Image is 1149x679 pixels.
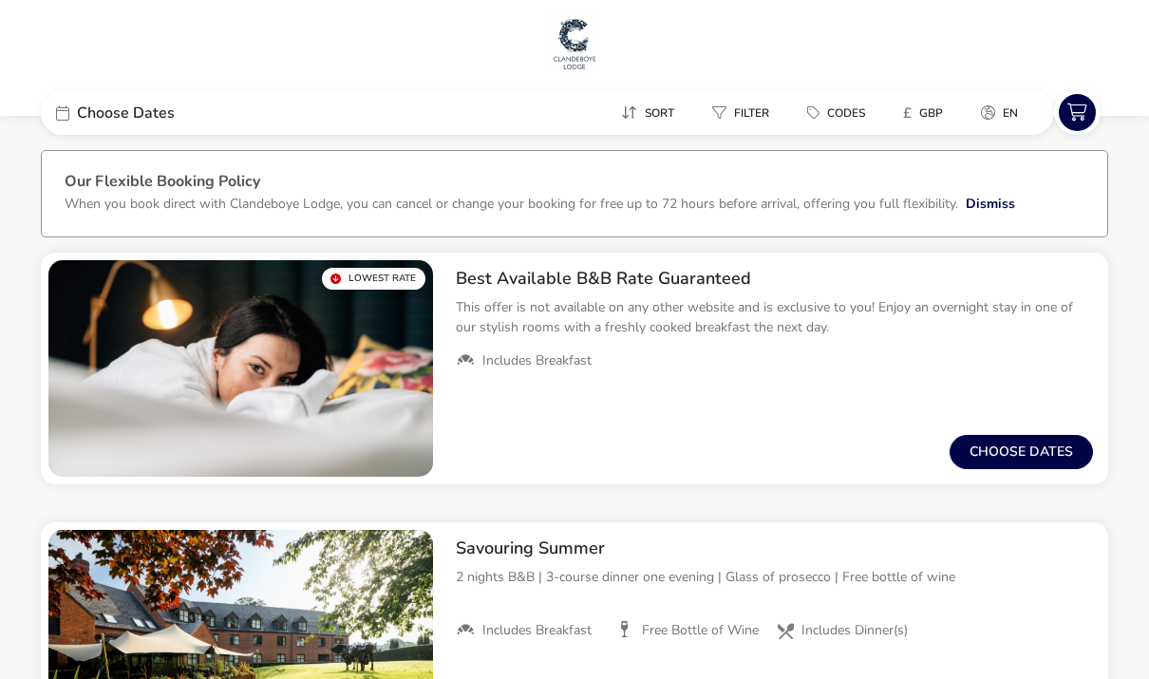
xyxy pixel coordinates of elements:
p: When you book direct with Clandeboye Lodge, you can cancel or change your booking for free up to ... [65,195,958,213]
div: Savouring Summer2 nights B&B | 3-course dinner one evening | Glass of prosecco | Free bottle of w... [441,522,1108,655]
button: en [966,99,1033,126]
span: Free Bottle of Wine [642,622,759,639]
naf-pibe-menu-bar-item: en [966,99,1041,126]
button: Codes [792,99,880,126]
span: Includes Dinner(s) [801,622,908,639]
p: This offer is not available on any other website and is exclusive to you! Enjoy an overnight stay... [456,297,1093,337]
button: Choose dates [950,435,1093,469]
span: Sort [645,105,674,121]
naf-pibe-menu-bar-item: £GBP [888,99,966,126]
a: Main Website [551,15,598,76]
div: Lowest Rate [322,268,425,290]
button: £GBP [888,99,958,126]
span: Codes [827,105,865,121]
span: GBP [919,105,943,121]
naf-pibe-menu-bar-item: Filter [697,99,792,126]
div: Best Available B&B Rate GuaranteedThis offer is not available on any other website and is exclusi... [441,253,1108,386]
button: Dismiss [966,194,1015,214]
span: Includes Breakfast [482,352,592,369]
span: Filter [734,105,769,121]
naf-pibe-menu-bar-item: Sort [606,99,697,126]
div: Choose Dates [41,90,326,135]
span: en [1003,105,1018,121]
naf-pibe-menu-bar-item: Codes [792,99,888,126]
swiper-slide: 1 / 1 [48,260,433,477]
span: Choose Dates [77,105,175,121]
p: 2 nights B&B | 3-course dinner one evening | Glass of prosecco | Free bottle of wine [456,567,1093,587]
h2: Savouring Summer [456,538,1093,559]
button: Sort [606,99,689,126]
h3: Our Flexible Booking Policy [65,174,1084,194]
button: Filter [697,99,784,126]
i: £ [903,104,912,123]
h2: Best Available B&B Rate Guaranteed [456,268,1093,290]
img: Main Website [551,15,598,72]
span: Includes Breakfast [482,622,592,639]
